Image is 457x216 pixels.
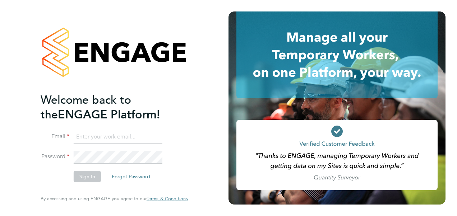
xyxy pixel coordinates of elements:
[41,93,181,122] h2: ENGAGE Platform!
[41,133,69,140] label: Email
[41,93,131,122] span: Welcome back to the
[41,196,188,202] span: By accessing and using ENGAGE you agree to our
[74,171,101,182] button: Sign In
[41,153,69,160] label: Password
[74,131,162,144] input: Enter your work email...
[106,171,156,182] button: Forgot Password
[147,196,188,202] a: Terms & Conditions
